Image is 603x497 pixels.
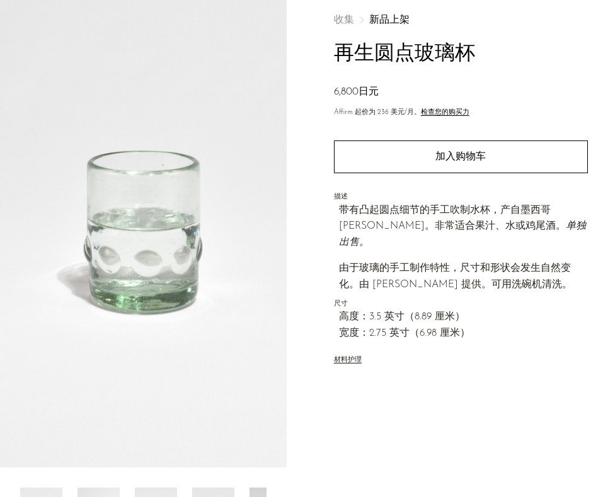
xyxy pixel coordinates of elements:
[339,221,586,248] em: 单独出售。
[334,15,354,25] span: 收集
[334,38,588,71] h1: 再生圆点玻璃杯
[334,191,588,203] span: 描述
[435,152,486,162] span: 加入购物车
[339,263,572,290] font: 由于玻璃的手工制作特性，尺寸和形状会发生自然变化。由 [PERSON_NAME] 提供。可用洗碗机清洗。
[334,107,588,118] p: Affirm 起价 /月。
[339,205,586,248] font: 带有凸起圆点细节的手工吹制水杯，产自墨西哥[PERSON_NAME]。非常适合果汁、水或鸡尾酒。
[334,140,588,173] button: 加入购物车
[369,109,405,116] span: 为 236 美元
[334,15,588,25] nav: 面包屑
[334,299,588,310] span: 尺寸
[334,356,362,365] button: 材料护理
[421,109,469,116] a: 检查您的购买力 - 了解有关 Affirm Financing 的更多信息 （以模式形式打开）
[339,326,588,342] span: 宽度：2.75 英寸（6.98 厘米）
[369,15,410,25] a: 新品上架
[334,87,379,97] span: 6,800日元
[339,309,588,326] span: 高度：3.5 英寸（8.89 厘米）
